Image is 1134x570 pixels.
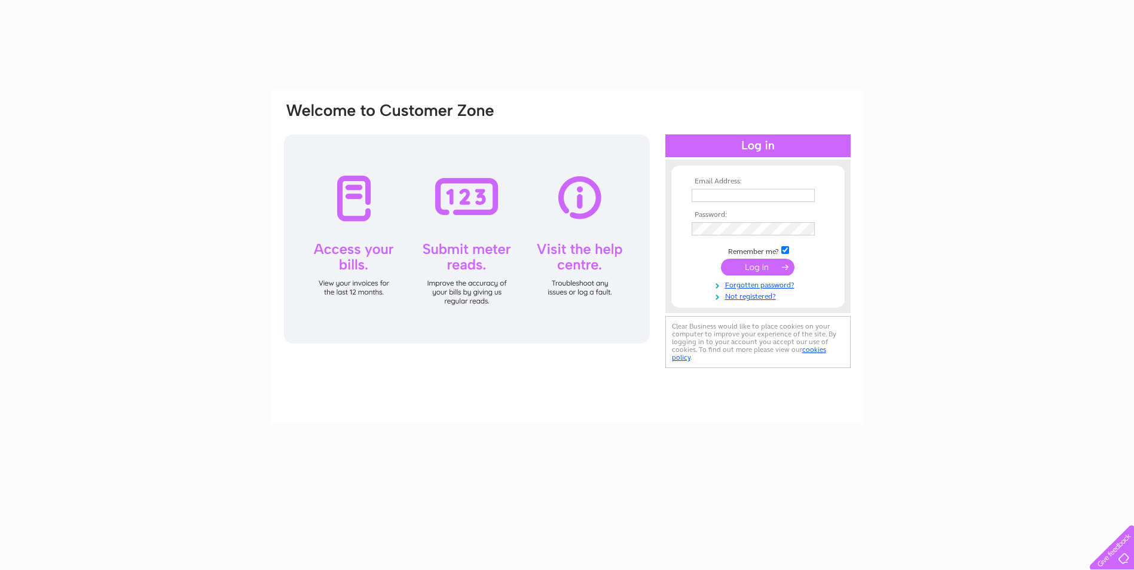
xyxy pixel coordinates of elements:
[672,345,826,361] a: cookies policy
[689,211,827,219] th: Password:
[665,316,851,368] div: Clear Business would like to place cookies on your computer to improve your experience of the sit...
[689,177,827,186] th: Email Address:
[692,290,827,301] a: Not registered?
[689,244,827,256] td: Remember me?
[692,278,827,290] a: Forgotten password?
[721,259,794,275] input: Submit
